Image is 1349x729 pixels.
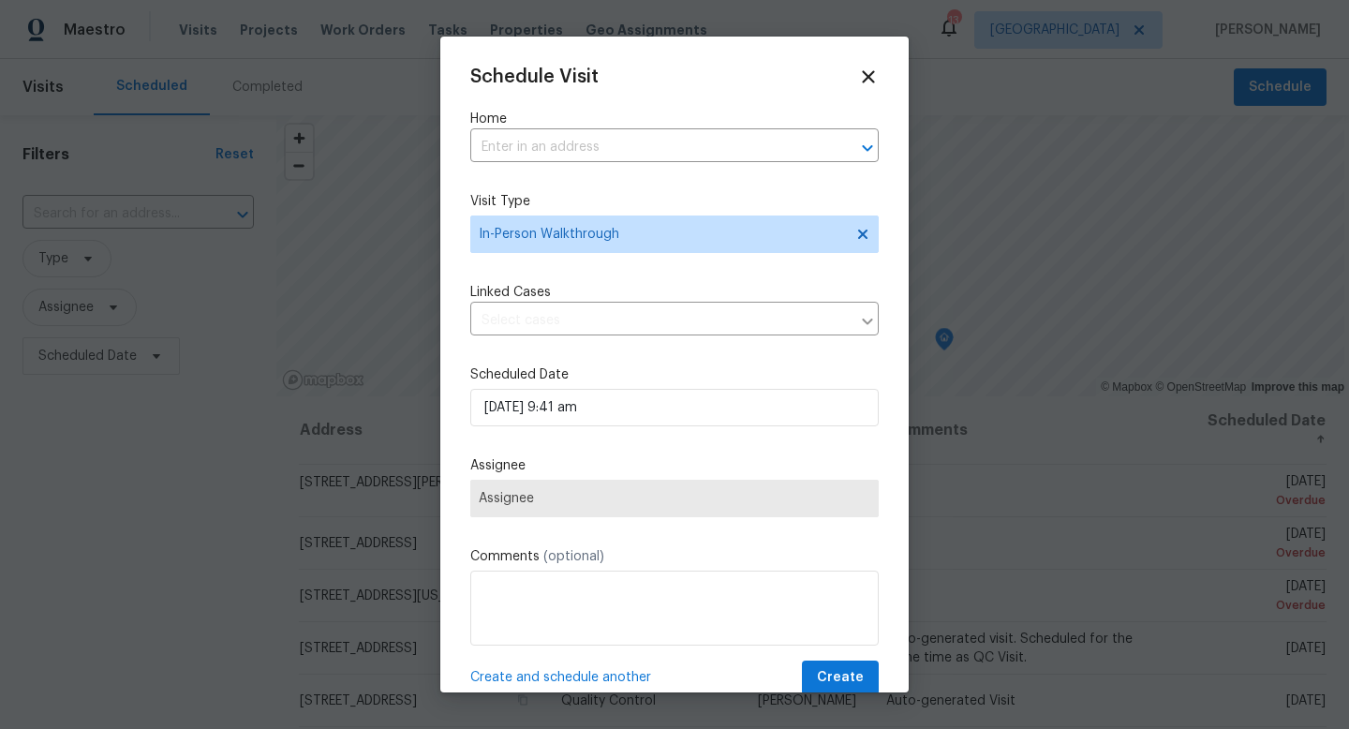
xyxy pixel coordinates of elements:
[479,491,870,506] span: Assignee
[543,550,604,563] span: (optional)
[858,67,879,87] span: Close
[470,283,551,302] span: Linked Cases
[470,668,651,687] span: Create and schedule another
[470,389,879,426] input: M/D/YYYY
[854,135,881,161] button: Open
[470,110,879,128] label: Home
[479,225,843,244] span: In-Person Walkthrough
[470,456,879,475] label: Assignee
[470,365,879,384] label: Scheduled Date
[470,67,599,86] span: Schedule Visit
[802,661,879,695] button: Create
[470,306,851,335] input: Select cases
[817,666,864,690] span: Create
[470,133,826,162] input: Enter in an address
[470,192,879,211] label: Visit Type
[470,547,879,566] label: Comments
